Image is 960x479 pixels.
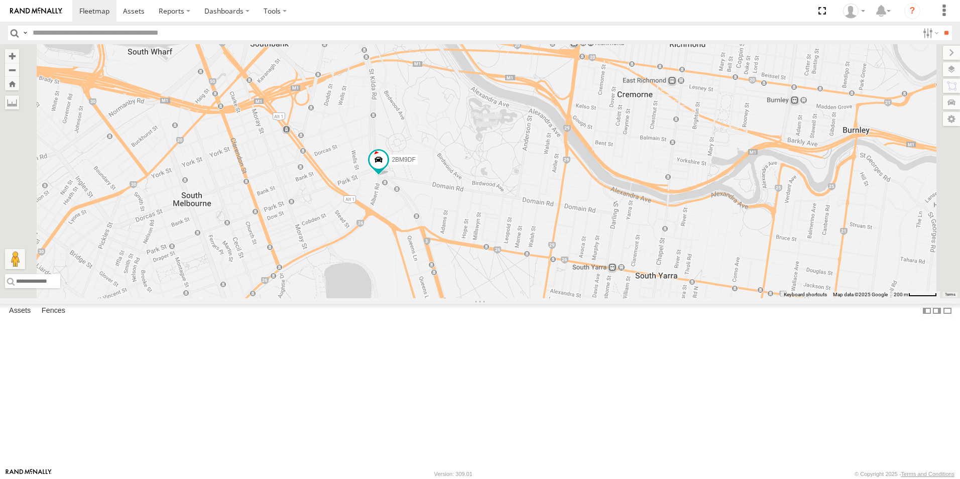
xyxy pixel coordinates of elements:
a: Visit our Website [6,469,52,479]
span: 200 m [894,292,908,297]
span: 2BM9DF [392,157,415,164]
button: Zoom Home [5,77,19,90]
button: Keyboard shortcuts [784,291,827,298]
label: Dock Summary Table to the Left [922,304,932,318]
label: Measure [5,95,19,109]
label: Search Query [21,26,29,40]
label: Fences [37,304,70,318]
button: Zoom out [5,63,19,77]
button: Drag Pegman onto the map to open Street View [5,249,25,269]
span: Map data ©2025 Google [833,292,888,297]
a: Terms (opens in new tab) [945,293,955,297]
a: Terms and Conditions [901,471,954,477]
div: Version: 309.01 [434,471,472,477]
div: Sean Aliphon [839,4,869,19]
button: Zoom in [5,49,19,63]
div: © Copyright 2025 - [855,471,954,477]
button: Map Scale: 200 m per 53 pixels [891,291,940,298]
i: ? [904,3,920,19]
label: Map Settings [943,112,960,126]
label: Dock Summary Table to the Right [932,304,942,318]
label: Search Filter Options [919,26,940,40]
img: rand-logo.svg [10,8,62,15]
label: Assets [4,304,36,318]
label: Hide Summary Table [942,304,952,318]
